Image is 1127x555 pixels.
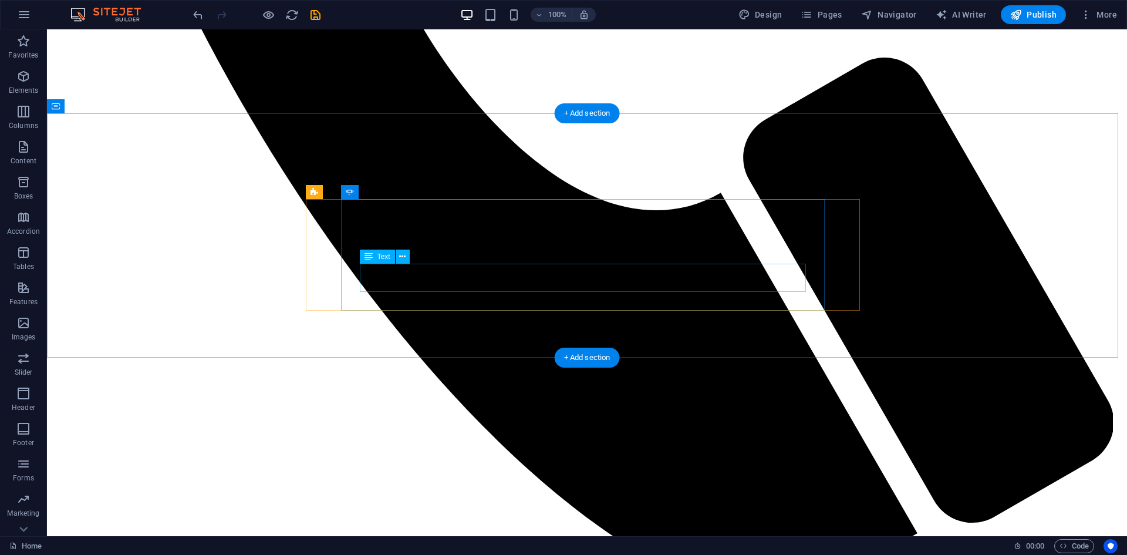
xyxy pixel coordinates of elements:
[555,348,620,368] div: + Add section
[1104,539,1118,553] button: Usercentrics
[13,262,34,271] p: Tables
[555,103,620,123] div: + Add section
[1001,5,1066,24] button: Publish
[1059,539,1089,553] span: Code
[738,9,782,21] span: Design
[13,473,34,483] p: Forms
[15,368,33,377] p: Slider
[13,438,34,448] p: Footer
[261,8,275,22] button: Click here to leave preview mode and continue editing
[1080,9,1117,21] span: More
[9,121,38,130] p: Columns
[7,509,39,518] p: Marketing
[1034,541,1036,550] span: :
[11,156,36,166] p: Content
[7,227,40,236] p: Accordion
[191,8,205,22] i: Undo: Change menu items (Ctrl+Z)
[1054,539,1094,553] button: Code
[734,5,787,24] button: Design
[308,8,322,22] button: save
[856,5,922,24] button: Navigator
[1014,539,1045,553] h6: Session time
[9,539,42,553] a: Click to cancel selection. Double-click to open Pages
[796,5,846,24] button: Pages
[377,253,390,260] span: Text
[8,51,38,60] p: Favorites
[285,8,299,22] button: reload
[12,403,35,412] p: Header
[936,9,987,21] span: AI Writer
[68,8,156,22] img: Editor Logo
[1010,9,1057,21] span: Publish
[801,9,842,21] span: Pages
[191,8,205,22] button: undo
[12,332,36,342] p: Images
[579,9,589,20] i: On resize automatically adjust zoom level to fit chosen device.
[931,5,991,24] button: AI Writer
[1075,5,1122,24] button: More
[9,86,39,95] p: Elements
[1026,539,1044,553] span: 00 00
[9,297,38,307] p: Features
[734,5,787,24] div: Design (Ctrl+Alt+Y)
[531,8,572,22] button: 100%
[861,9,917,21] span: Navigator
[14,191,33,201] p: Boxes
[548,8,567,22] h6: 100%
